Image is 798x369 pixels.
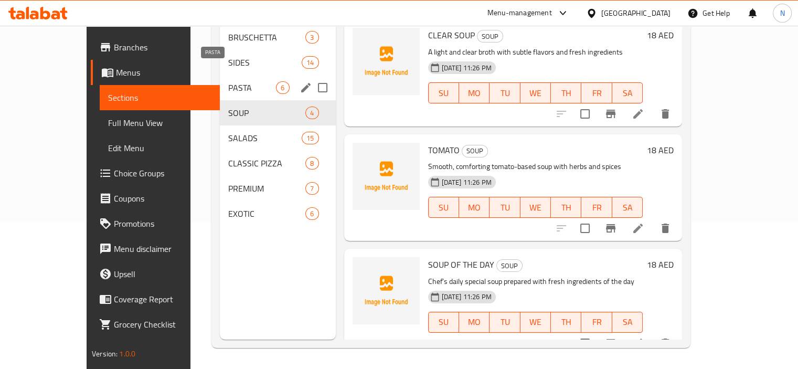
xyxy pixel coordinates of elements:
button: SU [428,197,459,218]
div: EXOTIC6 [220,201,335,226]
span: TH [555,200,577,215]
div: items [305,157,318,170]
button: edit [298,80,314,96]
span: 6 [276,83,289,93]
div: Menu-management [487,7,552,19]
div: SOUP4 [220,100,335,125]
div: SOUP [477,30,503,43]
button: Branch-specific-item [598,101,623,126]
a: Full Menu View [100,110,220,135]
span: 3 [306,33,318,43]
span: [DATE] 11:26 PM [438,177,496,187]
h6: 18 AED [647,257,674,272]
span: SU [433,200,455,215]
span: BRUSCHETTA [228,31,305,44]
span: SA [616,314,639,330]
button: delete [653,331,678,356]
a: Edit Menu [100,135,220,161]
span: TU [494,86,516,101]
span: Select to update [574,103,596,125]
button: TH [551,82,581,103]
p: Chef’s daily special soup prepared with fresh ingredients of the day [428,275,643,288]
span: Branches [114,41,211,54]
span: 6 [306,209,318,219]
a: Upsell [91,261,220,287]
button: TH [551,197,581,218]
span: 7 [306,184,318,194]
span: SOUP [228,107,305,119]
span: 15 [302,133,318,143]
span: Edit Menu [108,142,211,154]
div: items [302,132,318,144]
div: PASTA6edit [220,75,335,100]
button: SA [612,82,643,103]
span: PREMIUM [228,182,305,195]
a: Menu disclaimer [91,236,220,261]
div: SIDES14 [220,50,335,75]
div: items [305,107,318,119]
h6: 18 AED [647,143,674,157]
span: SOUP OF THE DAY [428,257,494,272]
span: EXOTIC [228,207,305,220]
button: MO [459,82,490,103]
span: WE [525,86,547,101]
span: MO [463,314,485,330]
span: Menus [116,66,211,79]
nav: Menu sections [220,20,335,230]
a: Coverage Report [91,287,220,312]
a: Menus [91,60,220,85]
span: Select to update [574,217,596,239]
span: SU [433,314,455,330]
span: SIDES [228,56,302,69]
span: FR [586,200,608,215]
button: WE [520,312,551,333]
span: WE [525,200,547,215]
a: Edit menu item [632,222,644,235]
button: FR [581,312,612,333]
span: SOUP [462,145,487,157]
span: MO [463,200,485,215]
button: FR [581,197,612,218]
div: items [305,207,318,220]
span: N [780,7,784,19]
button: WE [520,82,551,103]
span: TU [494,314,516,330]
img: CLEAR SOUP [353,28,420,95]
span: 4 [306,108,318,118]
h6: 18 AED [647,28,674,43]
button: TH [551,312,581,333]
button: FR [581,82,612,103]
a: Promotions [91,211,220,236]
div: [GEOGRAPHIC_DATA] [601,7,671,19]
div: SALADS15 [220,125,335,151]
div: items [305,182,318,195]
button: SA [612,312,643,333]
span: SU [433,86,455,101]
span: Coverage Report [114,293,211,305]
div: items [276,81,289,94]
span: TH [555,314,577,330]
span: CLEAR SOUP [428,27,475,43]
span: Full Menu View [108,117,211,129]
button: TU [490,312,520,333]
button: MO [459,197,490,218]
a: Edit menu item [632,337,644,350]
button: SU [428,82,459,103]
button: Branch-specific-item [598,216,623,241]
a: Coupons [91,186,220,211]
span: 1.0.0 [119,347,135,361]
span: Promotions [114,217,211,230]
span: SA [616,200,639,215]
a: Sections [100,85,220,110]
span: CLASSIC PIZZA [228,157,305,170]
button: TU [490,197,520,218]
span: Select to update [574,332,596,354]
span: TH [555,86,577,101]
a: Grocery Checklist [91,312,220,337]
button: delete [653,216,678,241]
span: Edit Restaurant [114,16,211,28]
